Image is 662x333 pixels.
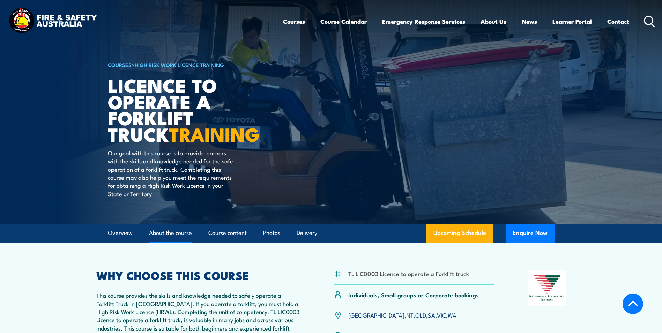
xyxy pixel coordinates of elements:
a: NT [406,311,414,319]
a: Photos [263,224,280,242]
a: SA [428,311,435,319]
p: , , , , , [348,311,456,319]
a: WA [448,311,456,319]
a: Overview [108,224,133,242]
p: Individuals, Small groups or Corporate bookings [348,291,479,299]
p: Our goal with this course is to provide learners with the skills and knowledge needed for the saf... [108,149,235,198]
a: About the course [149,224,192,242]
a: Delivery [297,224,317,242]
a: News [522,12,537,31]
a: Upcoming Schedule [426,224,493,243]
strong: TRAINING [169,119,260,148]
a: Contact [607,12,629,31]
a: Learner Portal [552,12,592,31]
h6: > [108,60,280,69]
a: QLD [415,311,426,319]
a: Course content [208,224,247,242]
a: Course Calendar [320,12,367,31]
a: [GEOGRAPHIC_DATA] [348,311,404,319]
a: Emergency Response Services [382,12,465,31]
h1: Licence to operate a forklift truck [108,77,280,142]
li: TLILIC0003 Licence to operate a Forklift truck [348,269,469,277]
button: Enquire Now [506,224,555,243]
img: Nationally Recognised Training logo. [528,270,566,306]
a: COURSES [108,61,132,68]
a: High Risk Work Licence Training [135,61,224,68]
h2: WHY CHOOSE THIS COURSE [96,270,300,280]
a: VIC [437,311,446,319]
a: Courses [283,12,305,31]
a: About Us [481,12,506,31]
